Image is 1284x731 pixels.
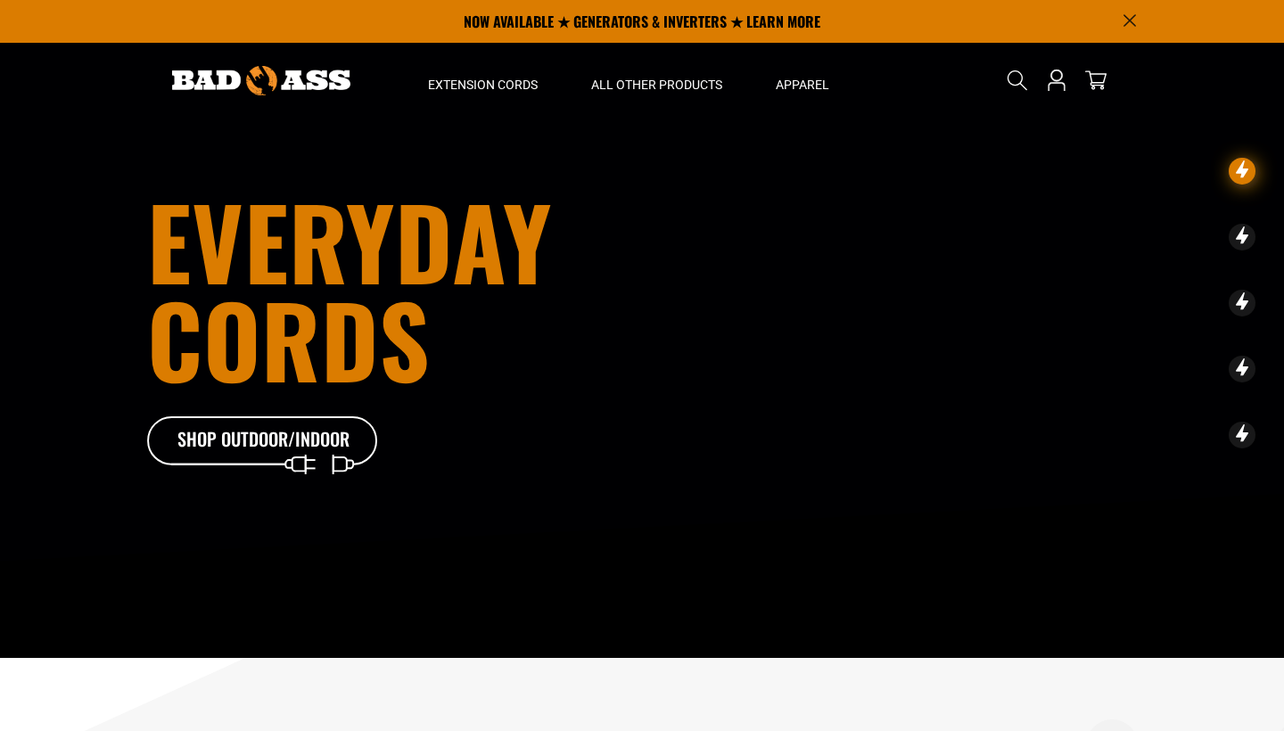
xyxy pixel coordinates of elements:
summary: Search [1003,66,1032,94]
img: Bad Ass Extension Cords [172,66,350,95]
summary: Extension Cords [401,43,564,118]
span: Extension Cords [428,77,538,93]
span: Apparel [776,77,829,93]
summary: All Other Products [564,43,749,118]
summary: Apparel [749,43,856,118]
span: All Other Products [591,77,722,93]
a: Shop Outdoor/Indoor [147,416,379,466]
h1: Everyday cords [147,192,741,388]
